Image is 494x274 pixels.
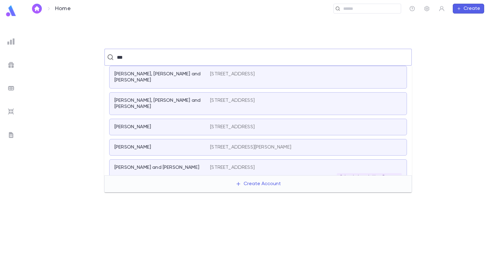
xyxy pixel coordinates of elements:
img: campaigns_grey.99e729a5f7ee94e3726e6486bddda8f1.svg [7,61,15,69]
img: reports_grey.c525e4749d1bce6a11f5fe2a8de1b229.svg [7,38,15,45]
p: [STREET_ADDRESS] [210,124,255,130]
img: letters_grey.7941b92b52307dd3b8a917253454ce1c.svg [7,131,15,139]
p: [STREET_ADDRESS] [210,97,255,104]
span: Orlando Locals Non Parents [337,174,402,179]
button: Create [453,4,484,14]
p: [PERSON_NAME], [PERSON_NAME] and [PERSON_NAME] [114,97,203,110]
p: [PERSON_NAME], [PERSON_NAME] and [PERSON_NAME] [114,71,203,83]
img: batches_grey.339ca447c9d9533ef1741baa751efc33.svg [7,85,15,92]
p: [PERSON_NAME] and [PERSON_NAME] [114,165,199,171]
p: [PERSON_NAME] [114,124,151,130]
img: logo [5,5,17,17]
p: Home [55,5,71,12]
p: [STREET_ADDRESS] [210,165,255,171]
p: [STREET_ADDRESS][PERSON_NAME] [210,144,291,150]
img: imports_grey.530a8a0e642e233f2baf0ef88e8c9fcb.svg [7,108,15,115]
p: [STREET_ADDRESS] [210,71,255,77]
img: home_white.a664292cf8c1dea59945f0da9f25487c.svg [33,6,41,11]
button: Create Account [231,178,286,190]
p: [PERSON_NAME] [114,144,151,150]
